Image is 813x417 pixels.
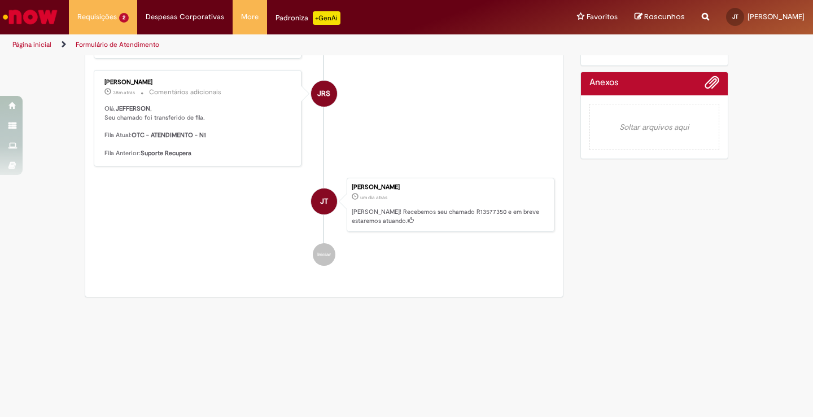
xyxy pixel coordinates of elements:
time: 30/09/2025 14:30:45 [113,89,135,96]
a: Formulário de Atendimento [76,40,159,49]
b: JEFFERSON [116,104,150,113]
span: Rascunhos [644,11,685,22]
button: Adicionar anexos [705,75,719,95]
div: Jackeline Renata Silva Dos Santos [311,81,337,107]
img: ServiceNow [1,6,59,28]
span: 2 [119,13,129,23]
em: Soltar arquivos aqui [589,104,720,150]
span: Requisições [77,11,117,23]
small: Comentários adicionais [149,87,221,97]
div: Padroniza [276,11,340,25]
span: um dia atrás [360,194,387,201]
a: Página inicial [12,40,51,49]
li: JEFFERSON ALVES DA SILVA TEIXEIRA [94,178,554,232]
div: JEFFERSON ALVES DA SILVA TEIXEIRA [311,188,337,214]
time: 29/09/2025 14:39:07 [360,194,387,201]
span: JT [320,188,328,215]
span: Favoritos [587,11,618,23]
p: Olá, , Seu chamado foi transferido de fila. Fila Atual: Fila Anterior: [104,104,292,157]
a: Rascunhos [635,12,685,23]
ul: Trilhas de página [8,34,534,55]
p: +GenAi [313,11,340,25]
div: [PERSON_NAME] [104,79,292,86]
span: More [241,11,259,23]
span: JRS [317,80,330,107]
span: 38m atrás [113,89,135,96]
span: JT [732,13,738,20]
div: [PERSON_NAME] [352,184,548,191]
p: [PERSON_NAME]! Recebemos seu chamado R13577350 e em breve estaremos atuando. [352,208,548,225]
b: Suporte Recupera [141,149,191,157]
b: OTC - ATENDIMENTO - N1 [132,131,206,139]
h2: Anexos [589,78,618,88]
span: [PERSON_NAME] [748,12,805,21]
span: Despesas Corporativas [146,11,224,23]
